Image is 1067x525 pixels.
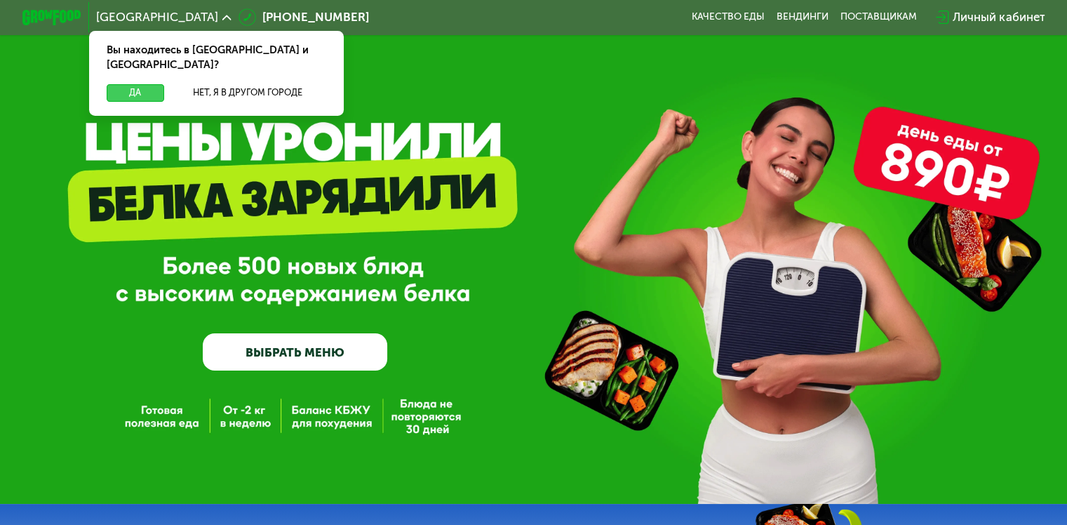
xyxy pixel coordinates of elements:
a: Вендинги [777,11,828,23]
a: ВЫБРАТЬ МЕНЮ [203,333,387,371]
div: поставщикам [840,11,917,23]
div: Вы находитесь в [GEOGRAPHIC_DATA] и [GEOGRAPHIC_DATA]? [89,31,344,84]
div: Личный кабинет [953,8,1045,26]
a: [PHONE_NUMBER] [239,8,369,26]
span: [GEOGRAPHIC_DATA] [96,11,218,23]
a: Качество еды [692,11,765,23]
button: Да [107,84,163,102]
button: Нет, я в другом городе [170,84,326,102]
